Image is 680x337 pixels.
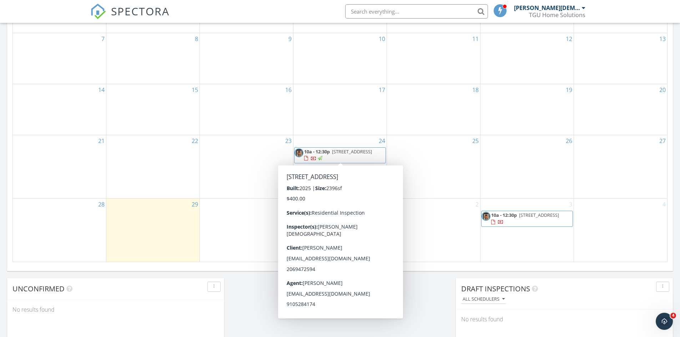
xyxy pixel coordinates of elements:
[482,212,490,221] img: head_shot_.jpg
[529,11,585,19] div: TGU Home Solutions
[564,33,574,45] a: Go to September 12, 2025
[474,199,480,210] a: Go to October 2, 2025
[7,300,224,319] div: No results found
[190,199,200,210] a: Go to September 29, 2025
[293,135,387,198] td: Go to September 24, 2025
[377,33,387,45] a: Go to September 10, 2025
[12,284,65,293] span: Unconfirmed
[480,84,574,135] td: Go to September 19, 2025
[381,199,387,210] a: Go to October 1, 2025
[387,33,480,84] td: Go to September 11, 2025
[284,135,293,147] a: Go to September 23, 2025
[200,84,293,135] td: Go to September 16, 2025
[574,33,667,84] td: Go to September 13, 2025
[491,212,559,225] a: 10a - 12:30p [STREET_ADDRESS]
[106,33,200,84] td: Go to September 8, 2025
[106,84,200,135] td: Go to September 15, 2025
[190,135,200,147] a: Go to September 22, 2025
[574,84,667,135] td: Go to September 20, 2025
[514,4,580,11] div: [PERSON_NAME][DEMOGRAPHIC_DATA]
[658,135,667,147] a: Go to September 27, 2025
[574,198,667,261] td: Go to October 4, 2025
[13,135,106,198] td: Go to September 21, 2025
[200,135,293,198] td: Go to September 23, 2025
[377,135,387,147] a: Go to September 24, 2025
[304,148,330,155] span: 10a - 12:30p
[294,148,303,157] img: head_shot_.jpg
[456,310,673,329] div: No results found
[480,135,574,198] td: Go to September 26, 2025
[13,84,106,135] td: Go to September 14, 2025
[293,84,387,135] td: Go to September 17, 2025
[90,10,170,25] a: SPECTORA
[13,33,106,84] td: Go to September 7, 2025
[471,84,480,96] a: Go to September 18, 2025
[97,135,106,147] a: Go to September 21, 2025
[106,198,200,261] td: Go to September 29, 2025
[97,199,106,210] a: Go to September 28, 2025
[90,4,106,19] img: The Best Home Inspection Software - Spectora
[345,4,488,19] input: Search everything...
[461,295,506,304] button: All schedulers
[200,33,293,84] td: Go to September 9, 2025
[284,84,293,96] a: Go to September 16, 2025
[491,212,517,218] span: 10a - 12:30p
[568,199,574,210] a: Go to October 3, 2025
[656,313,673,330] iframe: Intercom live chat
[293,198,387,261] td: Go to October 1, 2025
[519,212,559,218] span: [STREET_ADDRESS]
[284,199,293,210] a: Go to September 30, 2025
[200,198,293,261] td: Go to September 30, 2025
[661,199,667,210] a: Go to October 4, 2025
[480,198,574,261] td: Go to October 3, 2025
[471,135,480,147] a: Go to September 25, 2025
[387,84,480,135] td: Go to September 18, 2025
[97,84,106,96] a: Go to September 14, 2025
[461,284,530,293] span: Draft Inspections
[658,84,667,96] a: Go to September 20, 2025
[670,313,676,318] span: 4
[293,33,387,84] td: Go to September 10, 2025
[190,84,200,96] a: Go to September 15, 2025
[377,84,387,96] a: Go to September 17, 2025
[481,211,573,227] a: 10a - 12:30p [STREET_ADDRESS]
[564,84,574,96] a: Go to September 19, 2025
[387,198,480,261] td: Go to October 2, 2025
[658,33,667,45] a: Go to September 13, 2025
[471,33,480,45] a: Go to September 11, 2025
[294,147,386,163] a: 10a - 12:30p [STREET_ADDRESS]
[304,148,372,162] a: 10a - 12:30p [STREET_ADDRESS]
[287,33,293,45] a: Go to September 9, 2025
[564,135,574,147] a: Go to September 26, 2025
[480,33,574,84] td: Go to September 12, 2025
[100,33,106,45] a: Go to September 7, 2025
[13,198,106,261] td: Go to September 28, 2025
[111,4,170,19] span: SPECTORA
[332,148,372,155] span: [STREET_ADDRESS]
[463,297,505,302] div: All schedulers
[574,135,667,198] td: Go to September 27, 2025
[387,135,480,198] td: Go to September 25, 2025
[193,33,200,45] a: Go to September 8, 2025
[106,135,200,198] td: Go to September 22, 2025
